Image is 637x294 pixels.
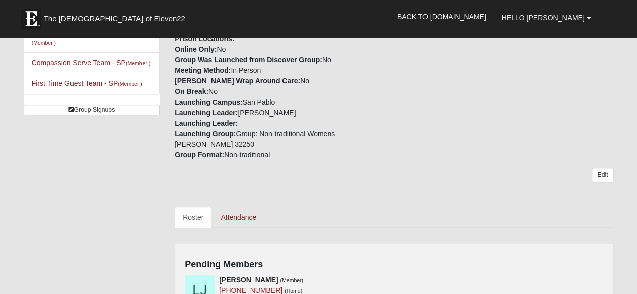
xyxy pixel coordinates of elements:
strong: Prison Locations: [175,35,234,43]
small: (Member ) [32,40,56,46]
small: (Member ) [118,81,142,87]
strong: Group Format: [175,151,224,159]
strong: Online Only: [175,45,217,53]
h4: Pending Members [185,259,603,270]
strong: Group Was Launched from Discover Group: [175,56,322,64]
strong: On Break: [175,87,208,95]
a: Hello [PERSON_NAME] [494,5,599,30]
strong: Launching Campus: [175,98,243,106]
a: Roster [175,207,211,228]
strong: Launching Leader: [175,119,238,127]
strong: [PERSON_NAME] Wrap Around Care: [175,77,300,85]
a: The [DEMOGRAPHIC_DATA] of Eleven22 [16,4,218,29]
img: Eleven22 logo [21,9,41,29]
small: (Member ) [126,60,150,66]
a: Group Signups [24,105,160,115]
a: Attendance [213,207,264,228]
a: Back to [DOMAIN_NAME] [390,4,494,29]
span: The [DEMOGRAPHIC_DATA] of Eleven22 [44,14,185,24]
strong: Launching Group: [175,130,236,138]
span: Hello [PERSON_NAME] [502,14,585,22]
a: First Time Guest Team - SP(Member ) [32,79,143,87]
a: Edit [592,168,613,182]
strong: Meeting Method: [175,66,231,74]
a: Compassion Serve Team - SP(Member ) [32,59,151,67]
strong: Launching Leader: [175,109,238,117]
